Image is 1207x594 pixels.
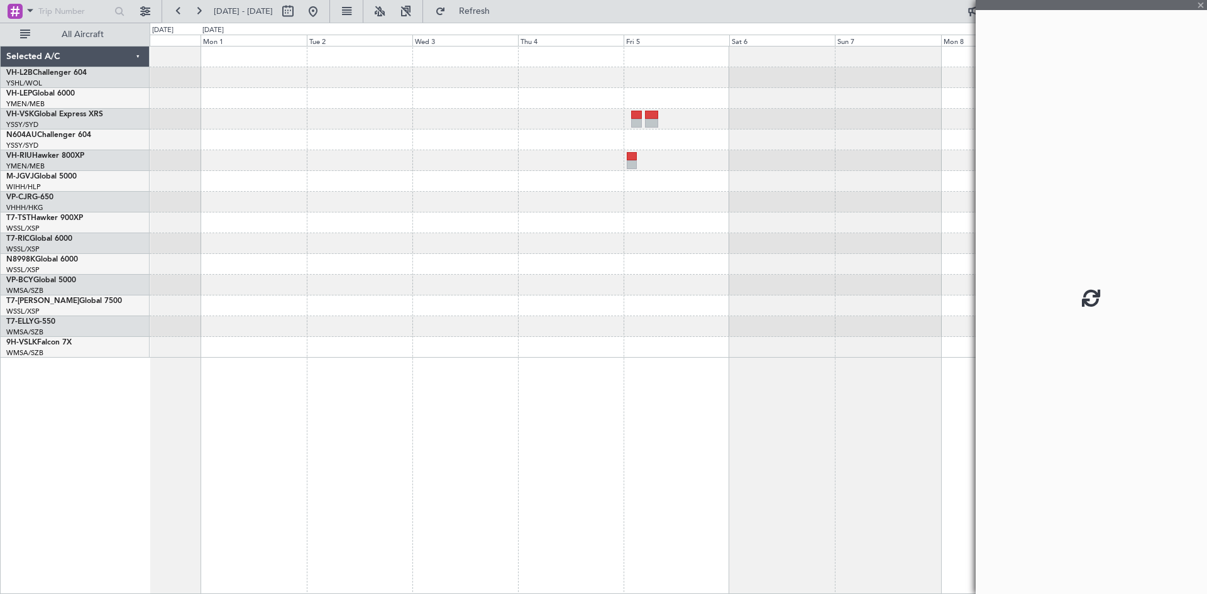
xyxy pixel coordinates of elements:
[6,111,103,118] a: VH-VSKGlobal Express XRS
[6,152,84,160] a: VH-RIUHawker 800XP
[6,203,43,212] a: VHHH/HKG
[6,173,77,180] a: M-JGVJGlobal 5000
[6,286,43,295] a: WMSA/SZB
[6,214,31,222] span: T7-TST
[6,141,38,150] a: YSSY/SYD
[6,194,53,201] a: VP-CJRG-650
[38,2,111,21] input: Trip Number
[6,348,43,358] a: WMSA/SZB
[6,339,72,346] a: 9H-VSLKFalcon 7X
[152,25,174,36] div: [DATE]
[6,79,42,88] a: YSHL/WOL
[6,318,55,326] a: T7-ELLYG-550
[307,35,412,46] div: Tue 2
[6,131,91,139] a: N604AUChallenger 604
[6,69,87,77] a: VH-L2BChallenger 604
[6,131,37,139] span: N604AU
[6,90,32,97] span: VH-LEP
[6,152,32,160] span: VH-RIU
[6,297,122,305] a: T7-[PERSON_NAME]Global 7500
[6,245,40,254] a: WSSL/XSP
[6,90,75,97] a: VH-LEPGlobal 6000
[624,35,729,46] div: Fri 5
[729,35,835,46] div: Sat 6
[6,318,34,326] span: T7-ELLY
[429,1,505,21] button: Refresh
[835,35,940,46] div: Sun 7
[6,194,32,201] span: VP-CJR
[6,327,43,337] a: WMSA/SZB
[941,35,1047,46] div: Mon 8
[6,69,33,77] span: VH-L2B
[6,120,38,129] a: YSSY/SYD
[202,25,224,36] div: [DATE]
[6,339,37,346] span: 9H-VSLK
[518,35,624,46] div: Thu 4
[214,6,273,17] span: [DATE] - [DATE]
[6,214,83,222] a: T7-TSTHawker 900XP
[6,277,33,284] span: VP-BCY
[6,277,76,284] a: VP-BCYGlobal 5000
[6,99,45,109] a: YMEN/MEB
[6,297,79,305] span: T7-[PERSON_NAME]
[6,235,72,243] a: T7-RICGlobal 6000
[6,235,30,243] span: T7-RIC
[6,173,34,180] span: M-JGVJ
[14,25,136,45] button: All Aircraft
[33,30,133,39] span: All Aircraft
[6,256,35,263] span: N8998K
[412,35,518,46] div: Wed 3
[6,111,34,118] span: VH-VSK
[201,35,306,46] div: Mon 1
[6,256,78,263] a: N8998KGlobal 6000
[6,182,41,192] a: WIHH/HLP
[6,307,40,316] a: WSSL/XSP
[448,7,501,16] span: Refresh
[6,265,40,275] a: WSSL/XSP
[6,224,40,233] a: WSSL/XSP
[6,162,45,171] a: YMEN/MEB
